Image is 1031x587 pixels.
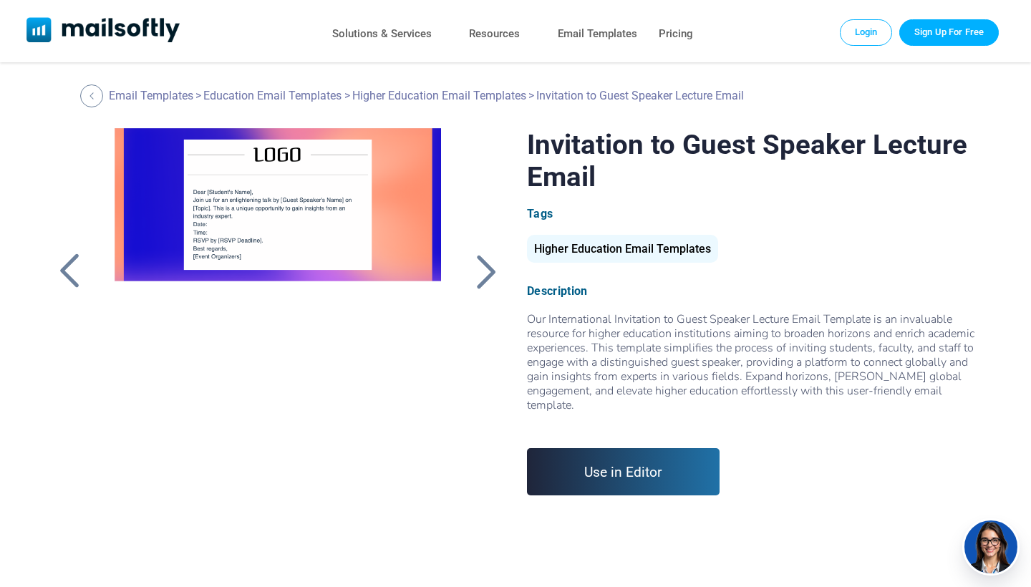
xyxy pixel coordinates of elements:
div: Our International Invitation to Guest Speaker Lecture Email Template is an invaluable resource fo... [527,312,979,427]
a: Resources [469,24,520,44]
div: Tags [527,207,979,220]
a: Email Templates [558,24,637,44]
a: Trial [899,19,999,45]
a: Login [840,19,893,45]
a: Solutions & Services [332,24,432,44]
h1: Invitation to Guest Speaker Lecture Email [527,128,979,193]
a: Back [80,84,107,107]
a: Higher Education Email Templates [352,89,526,102]
a: Invitation to Guest Speaker Lecture Email [97,128,459,486]
a: Email Templates [109,89,193,102]
div: Higher Education Email Templates [527,235,718,263]
a: Back [52,253,87,290]
a: Higher Education Email Templates [527,248,718,254]
a: Mailsoftly [26,17,180,45]
a: Back [468,253,504,290]
a: Education Email Templates [203,89,342,102]
a: Pricing [659,24,693,44]
div: Description [527,284,979,298]
a: Use in Editor [527,448,720,495]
